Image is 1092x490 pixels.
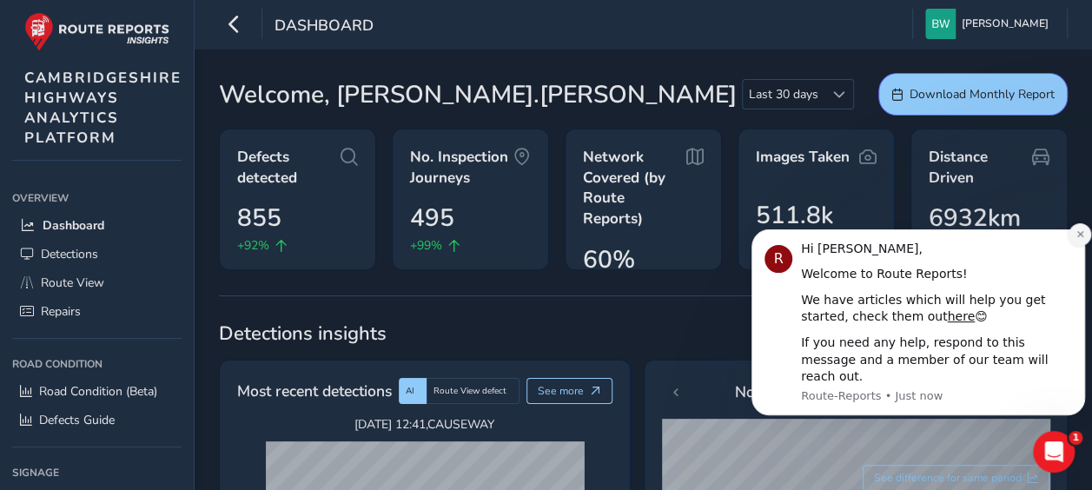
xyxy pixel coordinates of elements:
span: Dashboard [275,15,374,39]
span: 511.8k [756,197,833,234]
div: Route View defect [427,378,520,404]
a: Dashboard [12,211,182,240]
button: [PERSON_NAME] [925,9,1055,39]
div: Overview [12,185,182,211]
span: [PERSON_NAME] [962,9,1049,39]
span: Dashboard [43,217,104,234]
img: rr logo [24,12,169,51]
span: CAMBRIDGESHIRE HIGHWAYS ANALYTICS PLATFORM [24,68,182,148]
span: See difference for same period [874,471,1022,485]
span: Most recent detections [237,380,392,402]
span: AI [406,385,414,397]
a: Route View [12,268,182,297]
a: Road Condition (Beta) [12,377,182,406]
iframe: Intercom notifications message [745,221,1092,443]
span: Detections [41,246,98,262]
span: Download Monthly Report [910,86,1055,103]
span: Road Condition (Beta) [39,383,157,400]
span: Route View defect [433,385,506,397]
img: diamond-layout [925,9,956,39]
span: 855 [237,200,281,236]
span: 60% [583,242,635,278]
span: Last 30 days [743,80,824,109]
div: Signage [12,460,182,486]
span: Images Taken [756,147,850,168]
span: See more [538,384,584,398]
span: [DATE] 12:41 , CAUSEWAY [266,416,584,433]
span: 1 [1069,431,1082,445]
span: Repairs [41,303,81,320]
span: +92% [237,236,269,255]
span: No. Detections: Most affected areas [735,381,976,403]
iframe: Intercom live chat [1033,431,1075,473]
span: No. Inspection Journeys [410,147,513,188]
a: Defects Guide [12,406,182,434]
span: Defects detected [237,147,341,188]
span: 495 [410,200,454,236]
span: 6932km [929,200,1021,236]
span: Network Covered (by Route Reports) [583,147,686,229]
span: Distance Driven [929,147,1032,188]
button: See more [526,378,612,404]
span: Defects Guide [39,412,115,428]
span: Route View [41,275,104,291]
button: Download Monthly Report [878,73,1068,116]
div: Road Condition [12,351,182,377]
a: Detections [12,240,182,268]
div: AI [399,378,427,404]
a: Repairs [12,297,182,326]
span: Detections insights [219,321,1068,347]
span: +99% [410,236,442,255]
span: Welcome, [PERSON_NAME].[PERSON_NAME] [219,76,737,113]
